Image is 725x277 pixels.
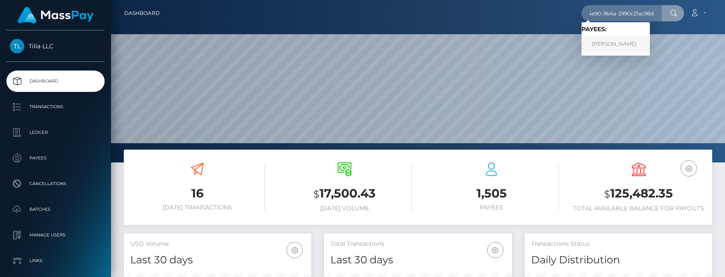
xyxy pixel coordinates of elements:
[130,240,305,248] h5: USD Volume
[313,188,319,200] small: $
[10,203,101,216] p: Batches
[424,185,559,202] h3: 1,505
[6,250,105,271] a: Links
[6,199,105,220] a: Batches
[582,5,662,21] input: Search...
[6,147,105,169] a: Payees
[6,71,105,92] a: Dashboard
[10,39,24,53] img: Tilia LLC
[531,253,706,268] h4: Daily Distribution
[130,204,265,211] h6: [DATE] Transactions
[10,100,101,113] p: Transactions
[10,75,101,88] p: Dashboard
[424,204,559,211] h6: Payees
[572,205,706,212] h6: Total Available Balance for Payouts
[130,185,265,202] h3: 16
[582,36,650,52] a: [PERSON_NAME]
[6,122,105,143] a: Ledger
[6,96,105,118] a: Transactions
[10,229,101,242] p: Manage Users
[124,4,160,22] a: Dashboard
[572,185,706,203] h3: 125,482.35
[278,185,412,203] h3: 17,500.43
[6,42,105,50] span: Tilia LLC
[6,224,105,246] a: Manage Users
[278,205,412,212] h6: [DATE] Volume
[130,253,305,268] h4: Last 30 days
[10,254,101,267] p: Links
[10,152,101,165] p: Payees
[6,173,105,194] a: Cancellations
[330,253,505,268] h4: Last 30 days
[10,177,101,190] p: Cancellations
[531,240,706,248] h5: Transactions Status
[330,240,505,248] h5: Total Transactions
[10,126,101,139] p: Ledger
[582,26,650,33] h6: Payees:
[18,7,94,24] img: MassPay Logo
[604,188,610,200] small: $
